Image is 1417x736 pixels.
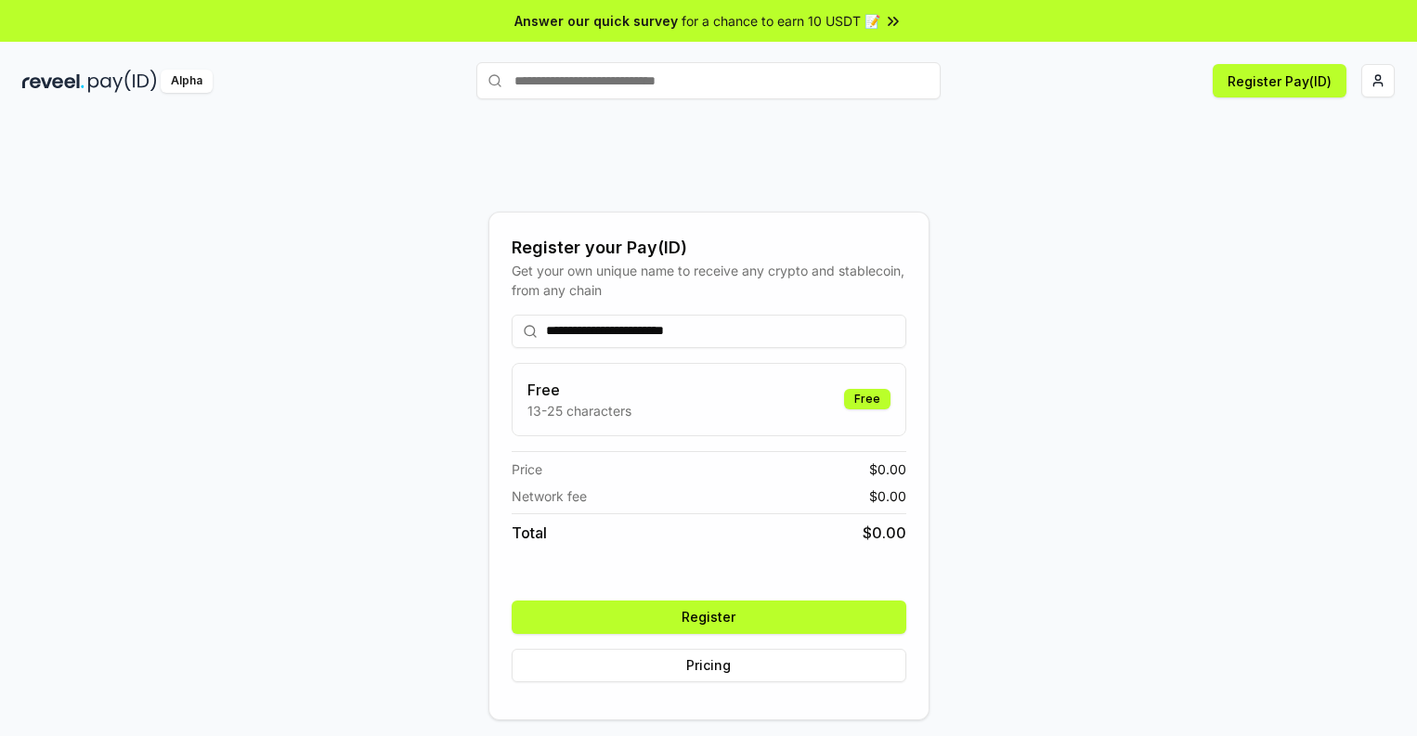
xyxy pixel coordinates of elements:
[527,401,631,420] p: 13-25 characters
[512,649,906,682] button: Pricing
[161,70,213,93] div: Alpha
[869,486,906,506] span: $ 0.00
[512,522,547,544] span: Total
[512,486,587,506] span: Network fee
[512,600,906,634] button: Register
[88,70,157,93] img: pay_id
[514,11,678,31] span: Answer our quick survey
[682,11,880,31] span: for a chance to earn 10 USDT 📝
[844,389,890,409] div: Free
[527,379,631,401] h3: Free
[1213,64,1346,97] button: Register Pay(ID)
[863,522,906,544] span: $ 0.00
[22,70,84,93] img: reveel_dark
[512,235,906,261] div: Register your Pay(ID)
[869,459,906,479] span: $ 0.00
[512,459,542,479] span: Price
[512,261,906,300] div: Get your own unique name to receive any crypto and stablecoin, from any chain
